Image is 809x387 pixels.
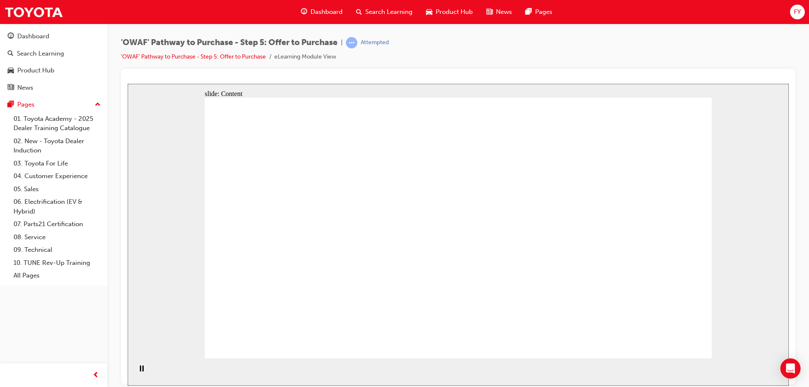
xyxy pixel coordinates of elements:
div: News [17,83,33,93]
button: Pause (Ctrl+Alt+P) [4,281,19,296]
div: Open Intercom Messenger [780,358,801,379]
a: pages-iconPages [519,3,559,21]
a: 06. Electrification (EV & Hybrid) [10,195,104,218]
img: Trak [4,3,63,21]
a: 03. Toyota For Life [10,157,104,170]
span: Pages [535,7,552,17]
a: 09. Technical [10,243,104,256]
div: Attempted [361,39,389,47]
span: pages-icon [8,101,14,109]
div: Search Learning [17,49,64,59]
a: news-iconNews [480,3,519,21]
a: 02. New - Toyota Dealer Induction [10,135,104,157]
button: Pages [3,97,104,112]
button: DashboardSearch LearningProduct HubNews [3,27,104,97]
a: 08. Service [10,231,104,244]
a: guage-iconDashboard [294,3,349,21]
span: news-icon [8,84,14,92]
a: 07. Parts21 Certification [10,218,104,231]
span: Product Hub [436,7,473,17]
span: up-icon [95,99,101,110]
span: news-icon [486,7,493,17]
a: News [3,80,104,96]
a: car-iconProduct Hub [419,3,480,21]
a: Dashboard [3,29,104,44]
span: News [496,7,512,17]
a: Search Learning [3,46,104,61]
button: FY [790,5,805,19]
li: eLearning Module View [274,52,336,62]
div: Pages [17,100,35,109]
span: Search Learning [365,7,413,17]
a: Product Hub [3,63,104,78]
a: search-iconSearch Learning [349,3,419,21]
a: 10. TUNE Rev-Up Training [10,256,104,270]
a: 05. Sales [10,183,104,196]
div: playback controls [4,275,19,302]
div: Dashboard [17,32,49,41]
a: 01. Toyota Academy - 2025 Dealer Training Catalogue [10,112,104,135]
span: car-icon [8,67,14,75]
span: pages-icon [525,7,532,17]
a: 04. Customer Experience [10,170,104,183]
span: search-icon [8,50,13,58]
span: FY [794,7,801,17]
a: 'OWAF' Pathway to Purchase - Step 5: Offer to Purchase [121,53,266,60]
span: guage-icon [301,7,307,17]
span: | [341,38,343,48]
span: prev-icon [93,370,99,381]
span: guage-icon [8,33,14,40]
a: All Pages [10,269,104,282]
div: Product Hub [17,66,54,75]
span: Dashboard [311,7,343,17]
span: learningRecordVerb_ATTEMPT-icon [346,37,357,48]
span: 'OWAF' Pathway to Purchase - Step 5: Offer to Purchase [121,38,338,48]
span: car-icon [426,7,432,17]
span: search-icon [356,7,362,17]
